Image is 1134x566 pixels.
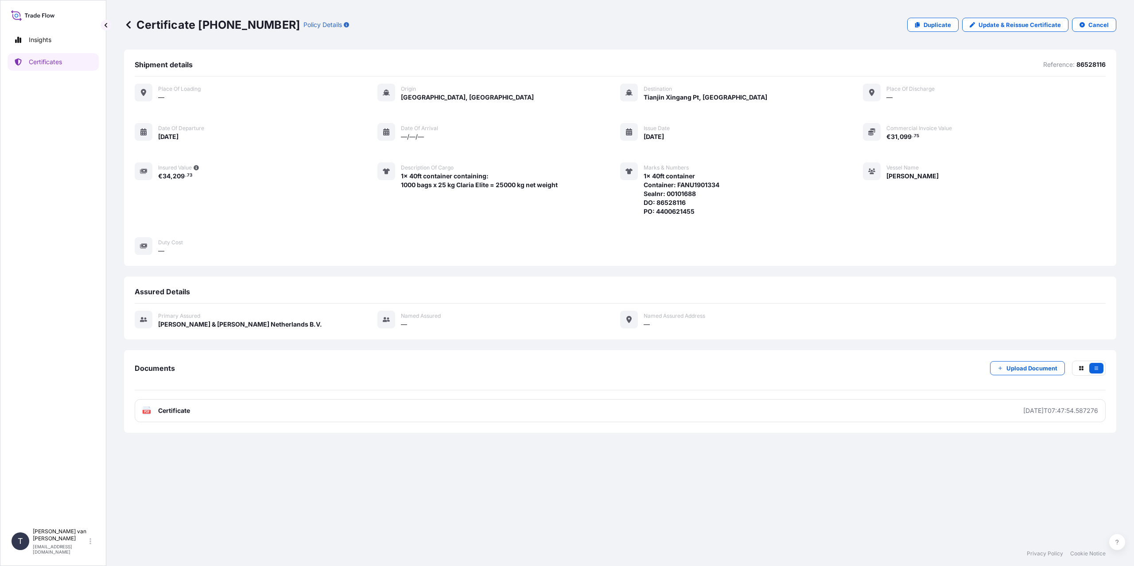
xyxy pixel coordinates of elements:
[1070,550,1106,557] a: Cookie Notice
[401,93,534,102] span: [GEOGRAPHIC_DATA], [GEOGRAPHIC_DATA]
[171,173,173,179] span: ,
[158,85,201,92] span: Place of Loading
[158,312,200,320] span: Primary assured
[401,320,407,329] span: —
[1088,20,1109,29] p: Cancel
[644,164,689,171] span: Marks & Numbers
[158,246,164,255] span: —
[158,164,192,171] span: Insured Value
[18,537,23,546] span: T
[401,132,424,141] span: —/—/—
[914,135,919,138] span: 75
[886,85,935,92] span: Place of discharge
[1027,550,1063,557] a: Privacy Policy
[135,364,175,373] span: Documents
[1023,406,1098,415] div: [DATE]T07:47:54.587276
[401,125,438,132] span: Date of arrival
[962,18,1068,32] a: Update & Reissue Certificate
[29,58,62,66] p: Certificates
[1006,364,1057,373] p: Upload Document
[187,174,192,177] span: 73
[158,239,183,246] span: Duty Cost
[33,544,88,554] p: [EMAIL_ADDRESS][DOMAIN_NAME]
[8,53,99,71] a: Certificates
[163,173,171,179] span: 34
[924,20,951,29] p: Duplicate
[644,93,767,102] span: Tianjin Xingang Pt, [GEOGRAPHIC_DATA]
[912,135,913,138] span: .
[158,320,322,329] span: [PERSON_NAME] & [PERSON_NAME] Netherlands B.V.
[886,172,939,181] span: [PERSON_NAME]
[33,528,88,542] p: [PERSON_NAME] van [PERSON_NAME]
[124,18,300,32] p: Certificate [PHONE_NUMBER]
[135,287,190,296] span: Assured Details
[979,20,1061,29] p: Update & Reissue Certificate
[158,173,163,179] span: €
[401,312,441,320] span: Named Assured
[644,312,705,320] span: Named Assured Address
[158,406,190,415] span: Certificate
[173,173,185,179] span: 209
[644,132,664,141] span: [DATE]
[158,93,164,102] span: —
[185,174,186,177] span: .
[401,164,454,171] span: Description of cargo
[8,31,99,49] a: Insights
[886,134,891,140] span: €
[401,172,558,189] span: 1x 40ft container containing: 1000 bags x 25 kg Claria Elite = 25000 kg net weight
[158,132,179,141] span: [DATE]
[158,125,204,132] span: Date of departure
[135,399,1106,422] a: PDFCertificate[DATE]T07:47:54.587276
[644,172,719,216] span: 1x 40ft container Container: FANU1901334 Sealnr: 00101688 DO: 86528116 PO: 4400621455
[644,320,650,329] span: —
[644,85,672,92] span: Destination
[144,410,150,413] text: PDF
[1076,60,1106,69] p: 86528116
[1072,18,1116,32] button: Cancel
[897,134,900,140] span: ,
[1043,60,1075,69] p: Reference:
[303,20,342,29] p: Policy Details
[891,134,897,140] span: 31
[990,361,1065,375] button: Upload Document
[886,93,893,102] span: —
[644,125,670,132] span: Issue Date
[886,125,952,132] span: Commercial Invoice Value
[29,35,51,44] p: Insights
[135,60,193,69] span: Shipment details
[886,164,919,171] span: Vessel Name
[907,18,959,32] a: Duplicate
[900,134,912,140] span: 099
[401,85,416,92] span: Origin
